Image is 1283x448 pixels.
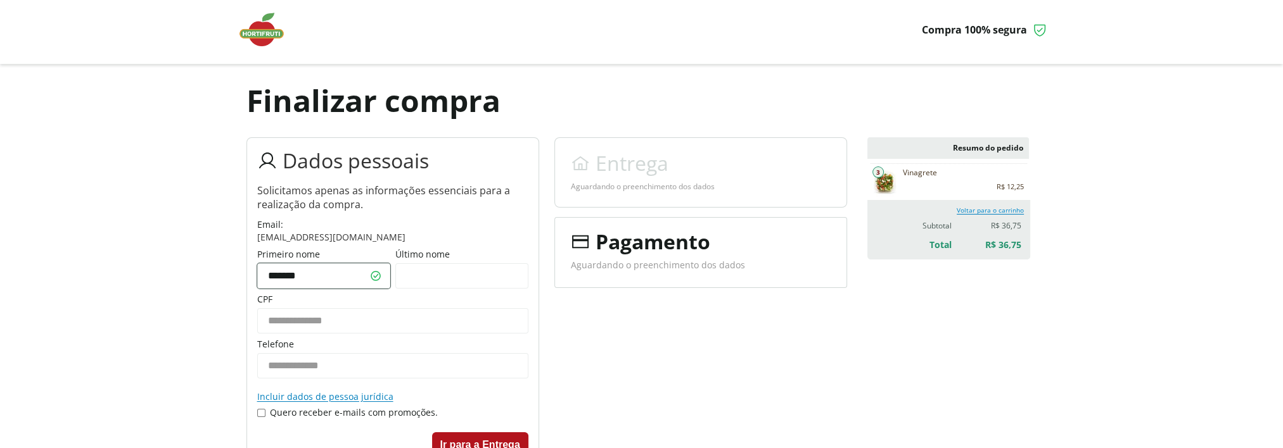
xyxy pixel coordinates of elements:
[257,390,393,402] a: Incluir dados de pessoa jurídica
[283,148,429,173] span: Dados pessoais
[872,166,884,178] span: 3
[596,230,710,253] span: Pagamento
[901,231,955,251] td: Total
[257,338,528,351] label: Telefone
[236,11,300,49] img: logo Hortifruti
[955,217,1024,231] td: R$ 36,75
[957,206,1024,215] a: Voltar para o carrinho
[257,409,265,417] input: Quero receber e-mails com promoções.
[571,259,831,271] p: Aguardando o preenchimento dos dados
[903,168,1022,178] span: Vinagrete
[395,248,528,261] label: Último nome
[901,217,955,231] td: Subtotal
[270,406,438,418] span: Quero receber e-mails com promoções.
[955,231,1024,251] td: R$ 36,75
[565,148,836,176] span: Entrega
[997,180,1024,193] strong: R$ 12,25
[922,23,1027,37] span: Compra 100% segura
[257,248,390,261] label: Primeiro nome
[257,218,528,231] label: Email:
[257,231,405,243] span: [EMAIL_ADDRESS][DOMAIN_NAME]
[871,168,899,196] img: Vinagrete
[257,293,528,306] label: CPF
[257,184,528,212] p: Solicitamos apenas as informações essenciais para a realização da compra.
[571,182,831,191] div: Aguardando o preenchimento dos dados
[246,79,1037,122] h1: Finalizar compra
[867,137,1029,159] h2: Resumo do pedido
